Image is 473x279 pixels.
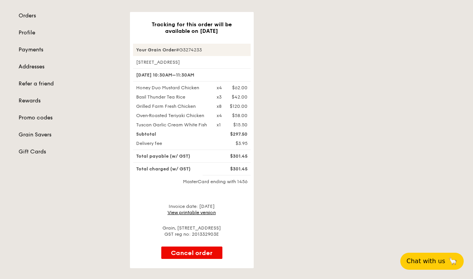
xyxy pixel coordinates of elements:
div: $120.00 [230,103,248,109]
div: x4 [217,112,222,119]
div: x8 [217,103,222,109]
a: Payments [19,46,121,54]
button: Cancel order [161,247,222,259]
div: $62.00 [232,85,248,91]
span: 🦙 [448,257,458,266]
div: $3.95 [212,140,252,146]
div: Subtotal [131,131,212,137]
div: $297.50 [212,131,252,137]
a: Refer a friend [19,80,121,88]
span: Total payable (w/ GST) [136,153,190,159]
div: Invoice date: [DATE] [133,203,251,216]
a: Promo codes [19,114,121,122]
div: Total charged (w/ GST) [131,166,212,172]
div: $301.45 [212,166,252,172]
strong: Your Grain Order [136,47,176,53]
div: x1 [217,122,221,128]
a: Profile [19,29,121,37]
a: Rewards [19,97,121,105]
div: x4 [217,85,222,91]
div: Delivery fee [131,140,212,146]
div: [STREET_ADDRESS] [133,59,251,65]
div: $15.50 [233,122,248,128]
a: Grain Savers [19,131,121,139]
div: $301.45 [212,153,252,159]
a: Addresses [19,63,121,71]
a: Orders [19,12,121,20]
a: View printable version [167,210,216,215]
div: $58.00 [232,112,248,119]
div: Grain, [STREET_ADDRESS] GST reg no: 201332903E [133,225,251,237]
div: Basil Thunder Tea Rice [131,94,212,100]
div: Honey Duo Mustard Chicken [131,85,212,91]
div: Tuscan Garlic Cream White Fish [131,122,212,128]
div: x3 [217,94,222,100]
div: $42.00 [232,94,248,100]
button: Chat with us🦙 [400,253,464,270]
a: Gift Cards [19,148,121,156]
h3: Tracking for this order will be available on [DATE] [142,21,241,34]
div: Oven‑Roasted Teriyaki Chicken [131,112,212,119]
div: Grilled Farm Fresh Chicken [131,103,212,109]
span: Chat with us [406,257,445,266]
div: MasterCard ending with 1456 [133,179,251,185]
div: [DATE] 10:30AM–11:30AM [133,68,251,82]
div: #G3274233 [133,44,251,56]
